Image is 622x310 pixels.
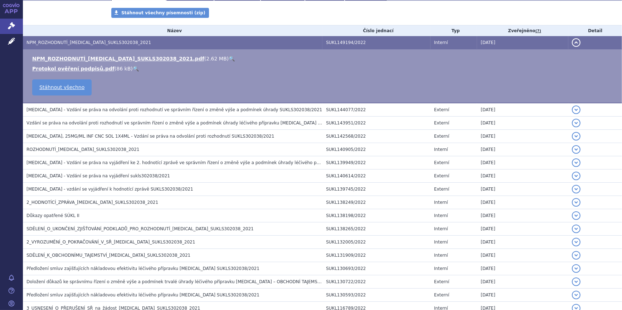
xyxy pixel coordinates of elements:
[477,275,568,289] td: [DATE]
[572,158,580,167] button: detail
[434,266,448,271] span: Interní
[572,291,580,299] button: detail
[572,132,580,141] button: detail
[477,25,568,36] th: Zveřejněno
[535,29,541,34] abbr: (?)
[322,143,431,156] td: SUKL140905/2022
[572,38,580,47] button: detail
[477,209,568,222] td: [DATE]
[322,36,431,49] td: SUKL149194/2022
[322,196,431,209] td: SUKL138249/2022
[322,209,431,222] td: SUKL138198/2022
[322,183,431,196] td: SUKL139745/2022
[572,119,580,127] button: detail
[572,225,580,233] button: detail
[434,200,448,205] span: Interní
[26,160,378,165] span: KEYTRUDA - Vzdání se práva na vyjádření ke 2. hodnotící zprávě ve správním řízení o změně výše a ...
[121,10,205,15] span: Stáhnout všechny písemnosti (zip)
[26,226,254,231] span: SDĚLENÍ_O_UKONČENÍ_ZJIŠŤOVÁNÍ_PODKLADŮ_PRO_ROZHODNUTÍ_KEYTRUDA_SUKLS302038_2021
[477,36,568,49] td: [DATE]
[477,249,568,262] td: [DATE]
[477,156,568,169] td: [DATE]
[322,156,431,169] td: SUKL139949/2022
[26,147,140,152] span: ROZHODNUTÍ_KEYTRUDA_SUKLS302038_2021
[322,262,431,275] td: SUKL130693/2022
[32,65,615,72] li: ( )
[434,240,448,245] span: Interní
[434,107,449,112] span: Externí
[26,107,322,112] span: Keytruda - Vzdání se práva na odvolání proti rozhodnutí ve správním řízení o změně výše a podmíne...
[26,173,170,178] span: KEYTRUDA - Vzdání se práva na vyjádření sukls302038/2021
[572,145,580,154] button: detail
[26,187,193,192] span: KEYTRUDA - vzdání se vyjádření k hodnotící zprávě SUKLS302038/2021
[26,200,158,205] span: 2_HODNOTÍCÍ_ZPRÁVA_KEYTRUDA_SUKLS302038_2021
[477,236,568,249] td: [DATE]
[32,56,204,61] a: NPM_ROZHODNUTÍ_[MEDICAL_DATA]_SUKLS302038_2021.pdf
[322,236,431,249] td: SUKL132005/2022
[572,172,580,180] button: detail
[572,185,580,193] button: detail
[26,266,259,271] span: Předložení smluv zajišťujících nákladovou efektivitu léčivého přípravku KEYTRUDA SUKLS302038/2021
[322,25,431,36] th: Číslo jednací
[322,222,431,236] td: SUKL138265/2022
[26,279,368,284] span: Doložení důkazů ke správnímu řízení o změně výše a podmínek trvalé úhrady léčivého přípravku KEYT...
[477,117,568,130] td: [DATE]
[133,66,139,72] a: 🔍
[477,169,568,183] td: [DATE]
[26,213,79,218] span: Důkazy opatřené SÚKL II
[322,117,431,130] td: SUKL143951/2022
[434,40,448,45] span: Interní
[434,292,449,297] span: Externí
[477,289,568,302] td: [DATE]
[572,277,580,286] button: detail
[23,25,322,36] th: Název
[26,40,151,45] span: NPM_ROZHODNUTÍ_KEYTRUDA_SUKLS302038_2021
[26,253,190,258] span: SDĚLENÍ_K_OBCHODNÍMU_TAJEMSTVÍ_KEYTRUDA_SUKLS302038_2021
[32,66,115,72] a: Protokol ověření podpisů.pdf
[434,213,448,218] span: Interní
[322,289,431,302] td: SUKL130593/2022
[434,187,449,192] span: Externí
[322,249,431,262] td: SUKL131909/2022
[477,196,568,209] td: [DATE]
[26,240,195,245] span: 2_VYROZUMĚNÍ_O_POKRAČOVÁNÍ_V_SŘ_KEYTRUDA_SUKLS302038_2021
[32,79,92,95] a: Stáhnout všechno
[434,120,449,126] span: Externí
[434,147,448,152] span: Interní
[322,103,431,117] td: SUKL144077/2022
[26,292,259,297] span: Předložení smluv zajišťujících nákladovou efektivitu léčivého přípravku KEYTRUDA SUKLS302038/2021
[322,130,431,143] td: SUKL142568/2022
[572,251,580,260] button: detail
[434,160,449,165] span: Externí
[572,211,580,220] button: detail
[322,169,431,183] td: SUKL140614/2022
[206,56,227,61] span: 2.62 MB
[477,130,568,143] td: [DATE]
[32,55,615,62] li: ( )
[572,238,580,246] button: detail
[477,262,568,275] td: [DATE]
[431,25,477,36] th: Typ
[322,275,431,289] td: SUKL130722/2022
[477,103,568,117] td: [DATE]
[26,134,274,139] span: Keytruda, 25MG/ML INF CNC SOL 1X4ML - Vzdání se práva na odvolání proti rozhodnutí SUKLS302038/2021
[111,8,209,18] a: Stáhnout všechny písemnosti (zip)
[572,198,580,207] button: detail
[477,143,568,156] td: [DATE]
[434,173,449,178] span: Externí
[434,226,448,231] span: Interní
[229,56,235,61] a: 🔍
[477,183,568,196] td: [DATE]
[434,134,449,139] span: Externí
[434,253,448,258] span: Interní
[572,264,580,273] button: detail
[26,120,360,126] span: Vzdání se práva na odvolání proti rozhodnutí ve správním řízení o změně výše a podmínek úhrady lé...
[477,222,568,236] td: [DATE]
[434,279,449,284] span: Externí
[116,66,131,72] span: 86 kB
[568,25,622,36] th: Detail
[572,105,580,114] button: detail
